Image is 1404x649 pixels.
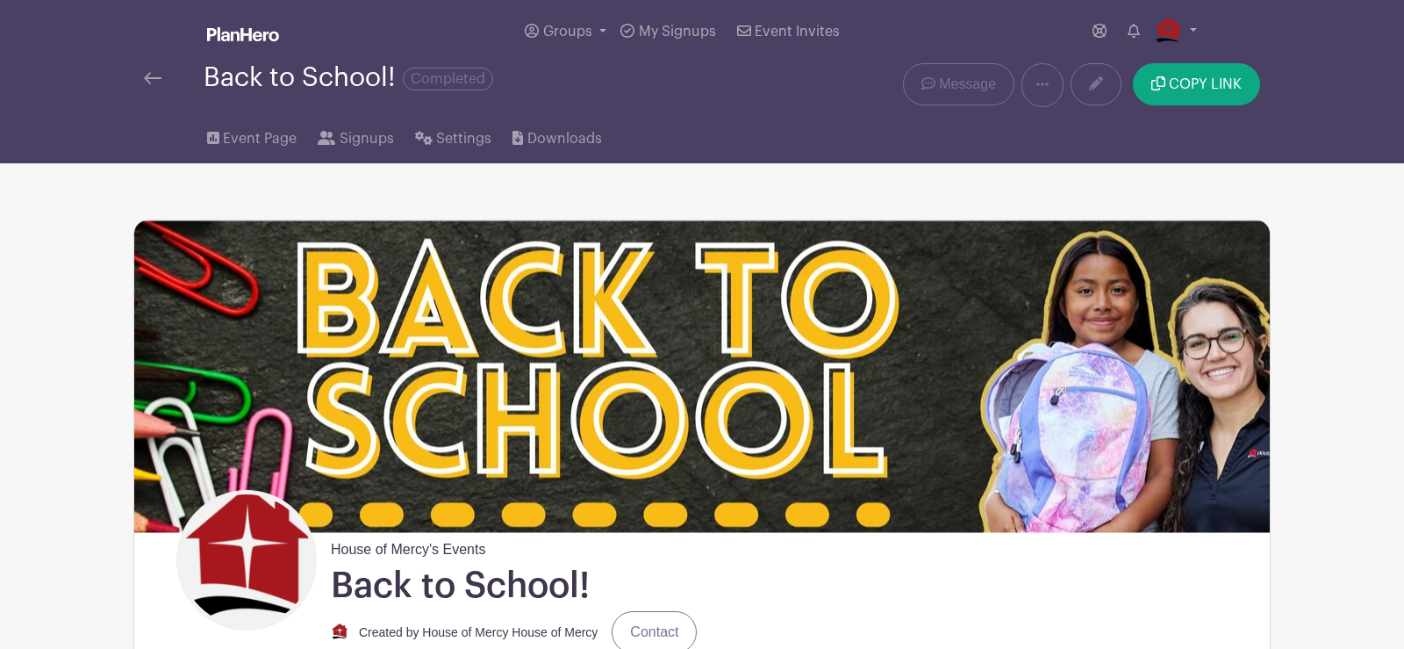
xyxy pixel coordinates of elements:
[207,27,279,41] img: logo_white-6c42ec7e38ccf1d336a20a19083b03d10ae64f83f12c07503d8b9e83406b4c7d.svg
[331,532,485,560] span: House of Mercy's Events
[207,107,297,163] a: Event Page
[144,72,161,84] img: back-arrow-29a5d9b10d5bd6ae65dc969a981735edf675c4d7a1fe02e03b50dbd4ba3cdb55.svg
[512,107,601,163] a: Downloads
[403,68,493,90] span: Completed
[181,494,312,626] img: PNG-logo-house-only.png
[415,107,491,163] a: Settings
[639,25,716,39] span: My Signups
[331,624,348,641] img: PNG-logo-house-only.png
[543,25,592,39] span: Groups
[903,63,1014,105] a: Message
[1169,77,1242,91] span: COPY LINK
[223,128,297,149] span: Event Page
[939,74,996,95] span: Message
[1133,63,1260,105] button: COPY LINK
[436,128,491,149] span: Settings
[204,63,493,92] div: Back to School!
[1154,18,1182,46] img: PNG-logo-house-only.png
[359,625,598,639] small: Created by House of Mercy House of Mercy
[340,128,394,149] span: Signups
[331,564,590,608] h1: Back to School!
[318,107,393,163] a: Signups
[134,220,1270,532] img: BTS%202025%20Web%20Banners%20(1).jpg
[527,128,602,149] span: Downloads
[755,25,840,39] span: Event Invites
